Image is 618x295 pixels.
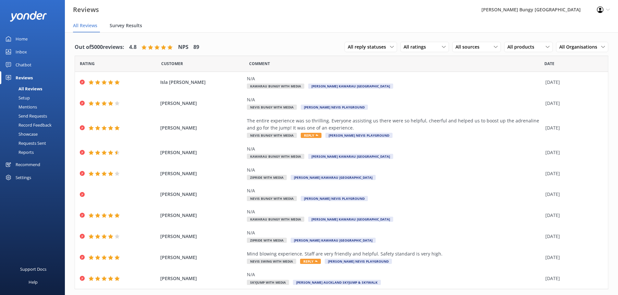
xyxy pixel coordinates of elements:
[4,93,30,102] div: Setup
[308,154,393,159] span: [PERSON_NAME] Kawarau [GEOGRAPHIC_DATA]
[4,111,65,120] a: Send Requests
[545,233,600,240] div: [DATE]
[160,149,244,156] span: [PERSON_NAME]
[455,43,483,51] span: All sources
[559,43,601,51] span: All Organisations
[325,259,392,264] span: [PERSON_NAME] Nevis Playground
[247,187,542,194] div: N/A
[16,71,33,84] div: Reviews
[247,105,297,110] span: Nevis Bungy with Media
[129,43,137,51] h4: 4.8
[247,75,542,82] div: N/A
[545,149,600,156] div: [DATE]
[160,233,244,240] span: [PERSON_NAME]
[4,111,47,120] div: Send Requests
[247,166,542,174] div: N/A
[247,175,287,180] span: Zipride with Media
[545,212,600,219] div: [DATE]
[247,196,297,201] span: Nevis Bungy with Media
[75,43,124,51] h4: Out of 5000 reviews:
[247,117,542,132] div: The entire experience was so thrilling. Everyone assisting us there were so helpful, cheerful and...
[4,102,65,111] a: Mentions
[301,196,368,201] span: [PERSON_NAME] Nevis Playground
[4,130,38,139] div: Showcase
[247,145,542,153] div: N/A
[247,259,296,264] span: Nevis Swing with Media
[404,43,430,51] span: All ratings
[4,148,34,157] div: Reports
[301,133,321,138] span: Reply
[161,61,183,67] span: Date
[110,22,142,29] span: Survey Results
[80,61,95,67] span: Date
[247,208,542,215] div: N/A
[247,84,304,89] span: Kawarau Bungy with Media
[291,175,376,180] span: [PERSON_NAME] Kawarau [GEOGRAPHIC_DATA]
[4,139,65,148] a: Requests Sent
[544,61,554,67] span: Date
[160,124,244,131] span: [PERSON_NAME]
[247,280,289,285] span: SkyJump with Media
[20,263,46,276] div: Support Docs
[545,170,600,177] div: [DATE]
[325,133,393,138] span: [PERSON_NAME] Nevis Playground
[247,217,304,222] span: Kawarau Bungy with Media
[4,102,37,111] div: Mentions
[4,120,65,130] a: Record Feedback
[4,148,65,157] a: Reports
[247,250,542,257] div: Mind blowing experience. Staff are very friendly and helpful. Safety standard is very high.
[16,58,31,71] div: Chatbot
[193,43,199,51] h4: 89
[247,133,297,138] span: Nevis Bungy with Media
[73,5,99,15] h3: Reviews
[300,259,321,264] span: Reply
[160,191,244,198] span: [PERSON_NAME]
[4,139,46,148] div: Requests Sent
[545,275,600,282] div: [DATE]
[301,105,368,110] span: [PERSON_NAME] Nevis Playground
[545,79,600,86] div: [DATE]
[308,217,393,222] span: [PERSON_NAME] Kawarau [GEOGRAPHIC_DATA]
[160,254,244,261] span: [PERSON_NAME]
[160,275,244,282] span: [PERSON_NAME]
[4,93,65,102] a: Setup
[4,130,65,139] a: Showcase
[4,120,52,130] div: Record Feedback
[545,254,600,261] div: [DATE]
[247,271,542,278] div: N/A
[16,45,27,58] div: Inbox
[291,238,376,243] span: [PERSON_NAME] Kawarau [GEOGRAPHIC_DATA]
[247,96,542,103] div: N/A
[308,84,393,89] span: [PERSON_NAME] Kawarau [GEOGRAPHIC_DATA]
[545,100,600,107] div: [DATE]
[348,43,390,51] span: All reply statuses
[507,43,538,51] span: All products
[293,280,381,285] span: [PERSON_NAME] Auckland SkyJump & SkyWalk
[160,100,244,107] span: [PERSON_NAME]
[160,79,244,86] span: Isla [PERSON_NAME]
[73,22,97,29] span: All Reviews
[4,84,42,93] div: All Reviews
[247,154,304,159] span: Kawarau Bungy with Media
[249,61,270,67] span: Question
[178,43,188,51] h4: NPS
[545,191,600,198] div: [DATE]
[29,276,38,289] div: Help
[10,11,47,22] img: yonder-white-logo.png
[160,170,244,177] span: [PERSON_NAME]
[160,212,244,219] span: [PERSON_NAME]
[16,32,28,45] div: Home
[247,229,542,236] div: N/A
[247,238,287,243] span: Zipride with Media
[545,124,600,131] div: [DATE]
[16,171,31,184] div: Settings
[16,158,40,171] div: Recommend
[4,84,65,93] a: All Reviews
